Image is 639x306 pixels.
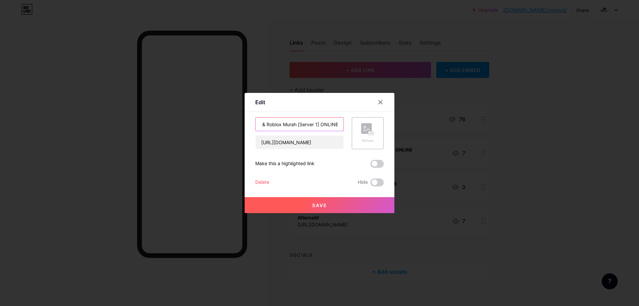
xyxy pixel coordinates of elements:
div: Picture [361,138,374,143]
div: Edit [255,98,265,106]
span: Hide [358,178,368,186]
span: Save [312,202,327,208]
input: URL [256,136,343,149]
button: Save [245,197,394,213]
input: Title [256,118,343,131]
div: Make this a highlighted link [255,160,315,168]
div: Delete [255,178,269,186]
